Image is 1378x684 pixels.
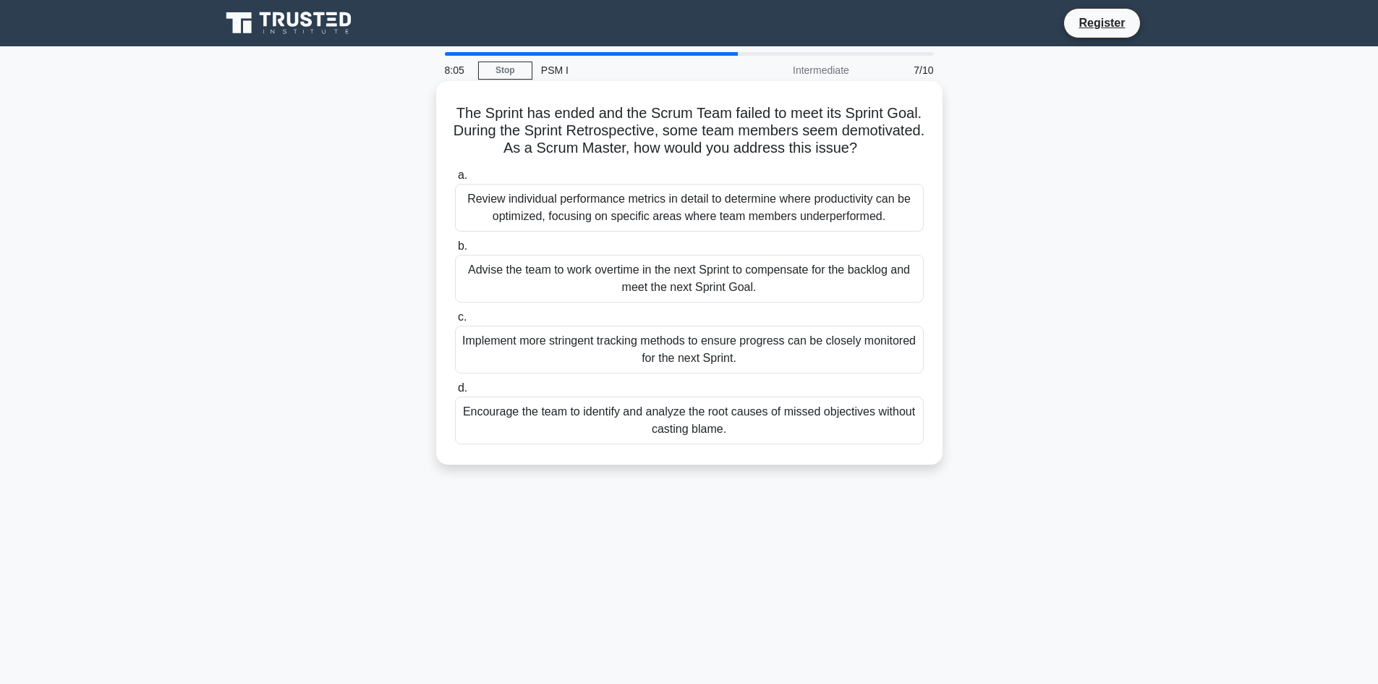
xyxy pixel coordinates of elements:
[458,240,467,252] span: b.
[436,56,478,85] div: 8:05
[455,397,924,444] div: Encourage the team to identify and analyze the root causes of missed objectives without casting b...
[458,311,467,323] span: c.
[455,255,924,303] div: Advise the team to work overtime in the next Sprint to compensate for the backlog and meet the ne...
[532,56,731,85] div: PSM I
[455,184,924,232] div: Review individual performance metrics in detail to determine where productivity can be optimized,...
[458,381,467,394] span: d.
[455,326,924,373] div: Implement more stringent tracking methods to ensure progress can be closely monitored for the nex...
[731,56,858,85] div: Intermediate
[458,169,467,181] span: a.
[454,104,925,158] h5: The Sprint has ended and the Scrum Team failed to meet its Sprint Goal. During the Sprint Retrosp...
[1070,14,1134,32] a: Register
[858,56,943,85] div: 7/10
[478,62,532,80] a: Stop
